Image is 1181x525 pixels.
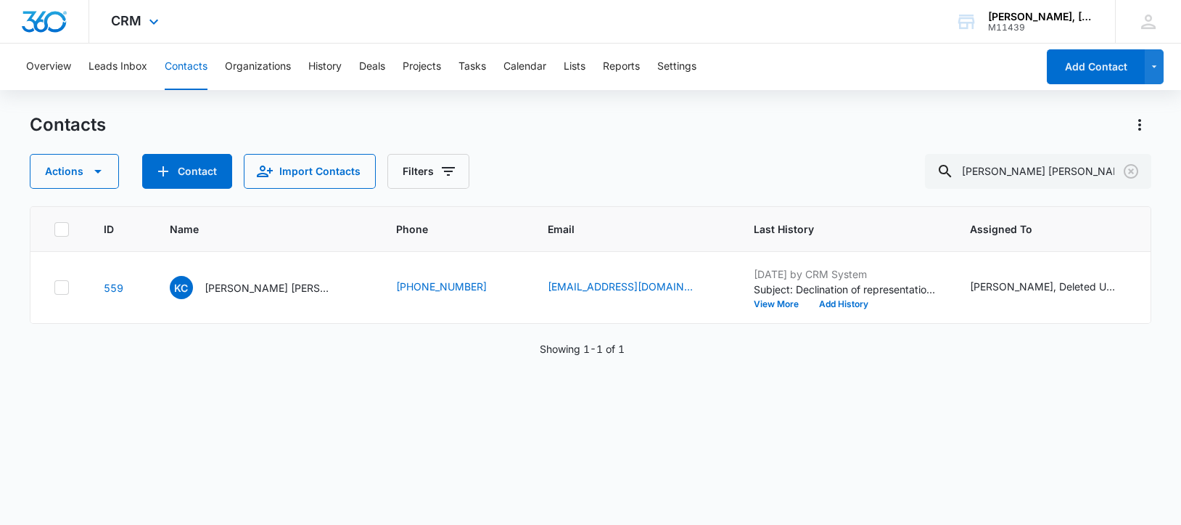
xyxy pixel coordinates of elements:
div: account name [988,11,1094,23]
button: Clear [1119,160,1143,183]
button: Contacts [165,44,207,90]
span: ID [104,221,114,237]
button: Lists [564,44,585,90]
button: Add Contact [1047,49,1145,84]
button: History [308,44,342,90]
p: [PERSON_NAME] [PERSON_NAME] [205,280,335,296]
span: Assigned To [970,221,1120,237]
div: [PERSON_NAME], Deleted User [970,279,1115,294]
span: Phone [396,221,492,237]
a: Navigate to contact details page for Kennedy Cooper [104,282,123,294]
div: Name - Kennedy Cooper - Select to Edit Field [170,276,361,299]
div: Phone - (423) 402-6592 - Select to Edit Field [396,279,513,296]
div: Email - kennedyacooper@aol.com - Select to Edit Field [548,279,719,296]
button: Add Contact [142,154,232,189]
input: Search Contacts [925,154,1151,189]
button: Tasks [458,44,486,90]
button: Projects [403,44,441,90]
button: Deals [359,44,385,90]
h1: Contacts [30,114,106,136]
span: Email [548,221,698,237]
button: Filters [387,154,469,189]
button: Import Contacts [244,154,376,189]
button: Add History [809,300,878,309]
button: View More [754,300,809,309]
span: CRM [111,13,141,28]
a: [EMAIL_ADDRESS][DOMAIN_NAME] [548,279,693,294]
a: [PHONE_NUMBER] [396,279,487,294]
button: Reports [603,44,640,90]
span: Name [170,221,340,237]
button: Leads Inbox [89,44,147,90]
button: Actions [1128,113,1151,137]
button: Overview [26,44,71,90]
p: [DATE] by CRM System [754,266,935,282]
p: Subject: Declination of representation and recommendation Good afternoon [PERSON_NAME], Please se... [754,282,935,297]
button: Settings [657,44,696,90]
p: Showing 1-1 of 1 [540,341,625,357]
div: Assigned To - Daniel White, Deleted User - Select to Edit Field [970,279,1141,296]
span: Last History [754,221,914,237]
span: KC [170,276,193,299]
div: account id [988,23,1094,33]
button: Organizations [225,44,291,90]
button: Calendar [503,44,546,90]
button: Actions [30,154,119,189]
